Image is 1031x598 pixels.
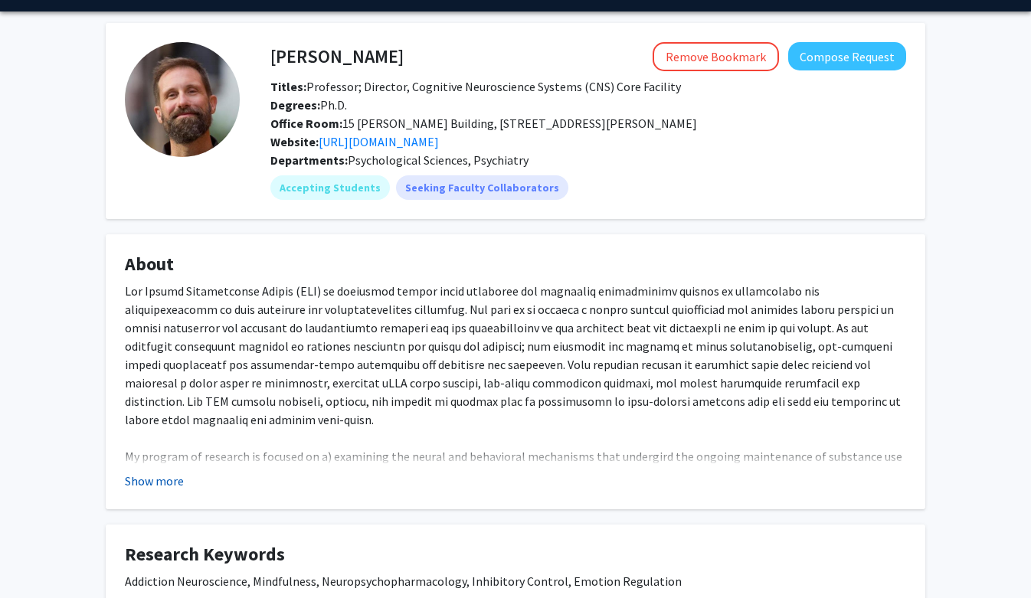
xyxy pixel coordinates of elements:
[653,42,779,71] button: Remove Bookmark
[270,134,319,149] b: Website:
[270,116,697,131] span: 15 [PERSON_NAME] Building, [STREET_ADDRESS][PERSON_NAME]
[270,152,348,168] b: Departments:
[125,282,906,502] div: Lor Ipsumd Sitametconse Adipis (ELI) se doeiusmod tempor incid utlaboree dol magnaaliq enimadmini...
[125,472,184,490] button: Show more
[125,572,906,590] div: Addiction Neuroscience, Mindfulness, Neuropsychopharmacology, Inhibitory Control, Emotion Regulation
[396,175,568,200] mat-chip: Seeking Faculty Collaborators
[125,544,906,566] h4: Research Keywords
[270,97,320,113] b: Degrees:
[270,42,404,70] h4: [PERSON_NAME]
[270,79,306,94] b: Titles:
[270,116,342,131] b: Office Room:
[270,97,347,113] span: Ph.D.
[125,253,906,276] h4: About
[348,152,529,168] span: Psychological Sciences, Psychiatry
[788,42,906,70] button: Compose Request to Brett Froeliger
[270,175,390,200] mat-chip: Accepting Students
[270,79,681,94] span: Professor; Director, Cognitive Neuroscience Systems (CNS) Core Facility
[11,529,65,587] iframe: Chat
[319,134,439,149] a: Opens in a new tab
[125,42,240,157] img: Profile Picture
